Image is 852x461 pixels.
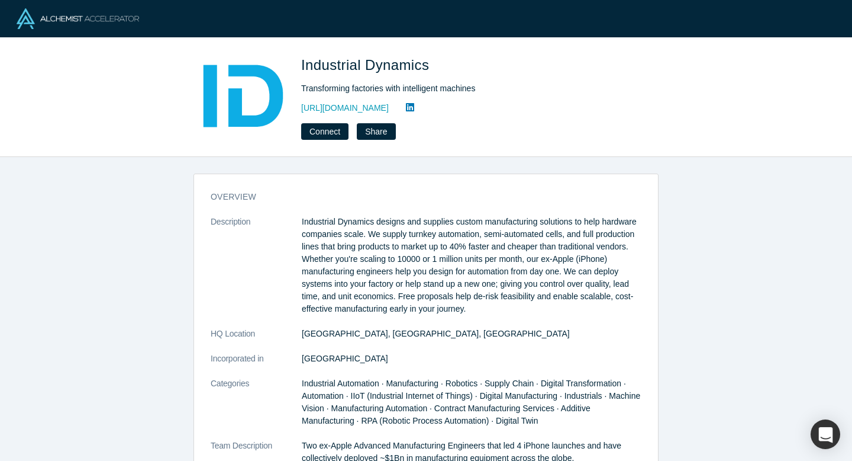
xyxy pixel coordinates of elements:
[211,216,302,328] dt: Description
[302,379,640,425] span: Industrial Automation · Manufacturing · Robotics · Supply Chain · Digital Transformation · Automa...
[211,191,625,203] h3: overview
[301,57,433,73] span: Industrial Dynamics
[301,82,632,95] div: Transforming factories with intelligent machines
[17,8,139,29] img: Alchemist Logo
[211,377,302,440] dt: Categories
[211,328,302,353] dt: HQ Location
[301,123,348,140] button: Connect
[211,353,302,377] dt: Incorporated in
[302,328,641,340] dd: [GEOGRAPHIC_DATA], [GEOGRAPHIC_DATA], [GEOGRAPHIC_DATA]
[302,216,641,315] p: Industrial Dynamics designs and supplies custom manufacturing solutions to help hardware companie...
[357,123,395,140] button: Share
[301,102,389,114] a: [URL][DOMAIN_NAME]
[302,353,641,365] dd: [GEOGRAPHIC_DATA]
[202,55,285,137] img: Industrial Dynamics's Logo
